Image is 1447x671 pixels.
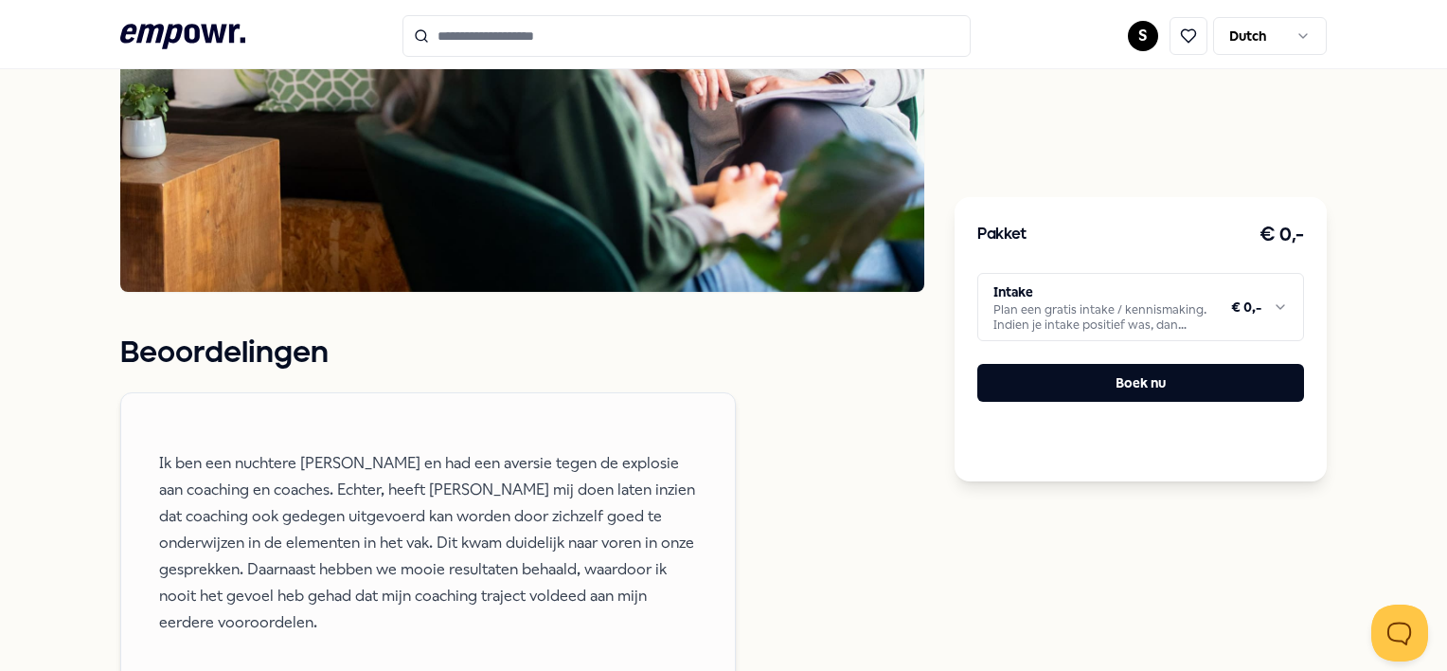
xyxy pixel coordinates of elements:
[1128,21,1158,51] button: S
[402,15,971,57] input: Search for products, categories or subcategories
[1371,605,1428,662] iframe: Help Scout Beacon - Open
[120,330,924,377] h1: Beoordelingen
[159,450,697,636] p: Ik ben een nuchtere [PERSON_NAME] en had een aversie tegen de explosie aan coaching en coaches. E...
[977,364,1303,402] button: Boek nu
[977,223,1027,247] h3: Pakket
[1259,220,1304,250] h3: € 0,-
